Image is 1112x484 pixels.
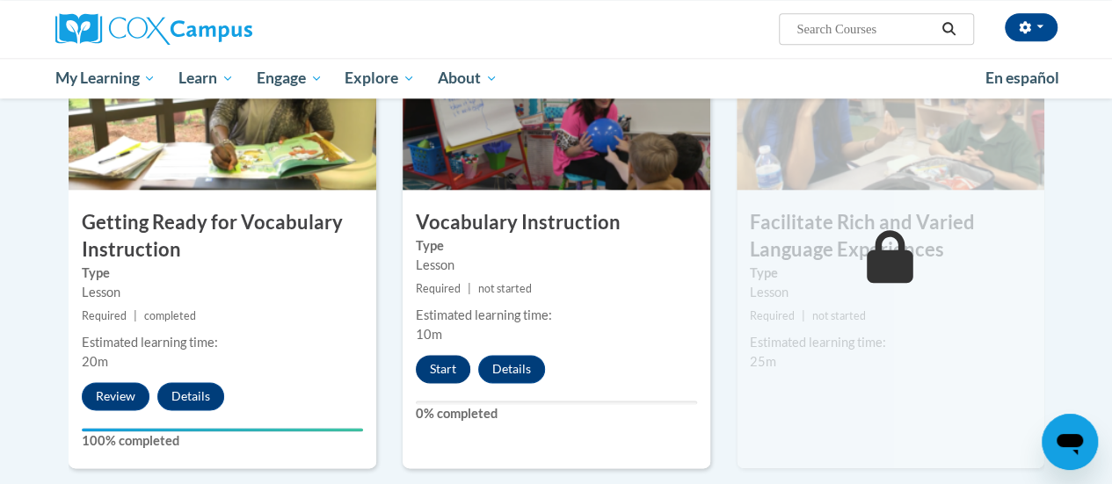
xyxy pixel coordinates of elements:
div: Lesson [416,256,697,275]
div: Estimated learning time: [82,333,363,352]
a: Learn [167,58,245,98]
span: | [468,282,471,295]
div: Main menu [42,58,1071,98]
input: Search Courses [795,18,935,40]
img: Course Image [403,14,710,190]
a: En español [974,60,1071,97]
button: Account Settings [1005,13,1057,41]
button: Search [935,18,962,40]
span: completed [144,309,196,322]
span: Required [416,282,461,295]
button: Details [157,382,224,410]
div: Lesson [82,283,363,302]
span: | [802,309,805,322]
div: Estimated learning time: [750,333,1031,352]
div: Estimated learning time: [416,306,697,325]
a: Explore [333,58,426,98]
span: En español [985,69,1059,87]
div: Your progress [82,428,363,431]
span: 20m [82,354,108,369]
span: Required [82,309,127,322]
button: Details [478,355,545,383]
label: Type [750,264,1031,283]
label: 100% completed [82,431,363,451]
h3: Facilitate Rich and Varied Language Experiences [737,209,1044,264]
span: | [134,309,137,322]
button: Review [82,382,149,410]
img: Course Image [69,14,376,190]
span: My Learning [55,68,156,89]
span: Learn [178,68,234,89]
span: 10m [416,327,442,342]
a: Cox Campus [55,13,372,45]
h3: Vocabulary Instruction [403,209,710,236]
label: Type [82,264,363,283]
label: Type [416,236,697,256]
iframe: Button to launch messaging window [1042,414,1098,470]
div: Lesson [750,283,1031,302]
a: My Learning [44,58,168,98]
span: Engage [257,68,323,89]
img: Course Image [737,14,1044,190]
label: 0% completed [416,404,697,423]
span: not started [812,309,866,322]
a: About [426,58,509,98]
span: 25m [750,354,776,369]
button: Start [416,355,470,383]
span: not started [478,282,532,295]
span: About [438,68,498,89]
span: Explore [345,68,415,89]
span: Required [750,309,795,322]
a: Engage [245,58,334,98]
h3: Getting Ready for Vocabulary Instruction [69,209,376,264]
img: Cox Campus [55,13,252,45]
